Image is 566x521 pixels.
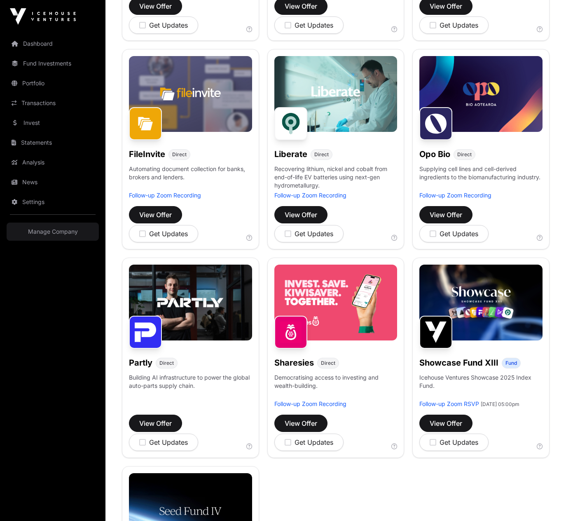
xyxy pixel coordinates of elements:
[505,360,517,366] span: Fund
[285,20,333,30] div: Get Updates
[7,74,99,92] a: Portfolio
[274,206,327,223] button: View Offer
[7,223,99,241] a: Manage Company
[129,316,162,349] img: Partly
[274,415,327,432] button: View Offer
[419,400,479,407] a: Follow-up Zoom RSVP
[139,1,172,11] span: View Offer
[139,20,188,30] div: Get Updates
[139,229,188,239] div: Get Updates
[7,35,99,53] a: Dashboard
[274,107,307,140] img: Liberate
[7,134,99,152] a: Statements
[419,434,489,451] button: Get Updates
[430,229,478,239] div: Get Updates
[129,206,182,223] button: View Offer
[274,373,398,400] p: Democratising access to investing and wealth-building.
[129,165,252,191] p: Automating document collection for banks, brokers and lenders.
[419,357,498,368] h1: Showcase Fund XIII
[430,1,462,11] span: View Offer
[285,210,317,220] span: View Offer
[285,229,333,239] div: Get Updates
[7,54,99,73] a: Fund Investments
[129,56,252,132] img: File-Invite-Banner.jpg
[274,148,307,160] h1: Liberate
[274,16,344,34] button: Get Updates
[274,225,344,242] button: Get Updates
[139,437,188,447] div: Get Updates
[525,481,566,521] iframe: Chat Widget
[129,373,252,400] p: Building AI infrastructure to power the global auto-parts supply chain.
[10,8,76,25] img: Icehouse Ventures Logo
[7,193,99,211] a: Settings
[274,434,344,451] button: Get Updates
[274,265,398,340] img: Sharesies-Banner.jpg
[430,210,462,220] span: View Offer
[7,94,99,112] a: Transactions
[7,114,99,132] a: Invest
[457,151,472,158] span: Direct
[419,206,472,223] button: View Offer
[129,265,252,340] img: Partly-Banner.jpg
[274,165,398,191] p: Recovering lithium, nickel and cobalt from end-of-life EV batteries using next-gen hydrometallurgy.
[419,148,450,160] h1: Opo Bio
[314,151,329,158] span: Direct
[274,192,346,199] a: Follow-up Zoom Recording
[129,434,198,451] button: Get Updates
[419,56,543,132] img: Opo-Bio-Banner.jpg
[274,400,346,407] a: Follow-up Zoom Recording
[139,418,172,428] span: View Offer
[285,418,317,428] span: View Offer
[419,165,543,181] p: Supplying cell lines and cell-derived ingredients to the biomanufacturing industry.
[159,360,174,366] span: Direct
[129,225,198,242] button: Get Updates
[129,107,162,140] img: FileInvite
[419,16,489,34] button: Get Updates
[129,357,152,368] h1: Partly
[7,153,99,171] a: Analysis
[419,316,452,349] img: Showcase Fund XIII
[419,192,491,199] a: Follow-up Zoom Recording
[274,56,398,132] img: Liberate-Banner.jpg
[419,373,543,390] p: Icehouse Ventures Showcase 2025 Index Fund.
[321,360,335,366] span: Direct
[129,148,165,160] h1: FileInvite
[172,151,187,158] span: Direct
[129,16,198,34] button: Get Updates
[129,415,182,432] button: View Offer
[430,418,462,428] span: View Offer
[419,265,543,340] img: Showcase-Fund-Banner-1.jpg
[430,20,478,30] div: Get Updates
[419,225,489,242] button: Get Updates
[285,1,317,11] span: View Offer
[285,437,333,447] div: Get Updates
[481,401,519,407] span: [DATE] 05:00pm
[419,107,452,140] img: Opo Bio
[139,210,172,220] span: View Offer
[430,437,478,447] div: Get Updates
[129,192,201,199] a: Follow-up Zoom Recording
[274,316,307,349] img: Sharesies
[7,173,99,191] a: News
[274,357,314,368] h1: Sharesies
[419,415,472,432] button: View Offer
